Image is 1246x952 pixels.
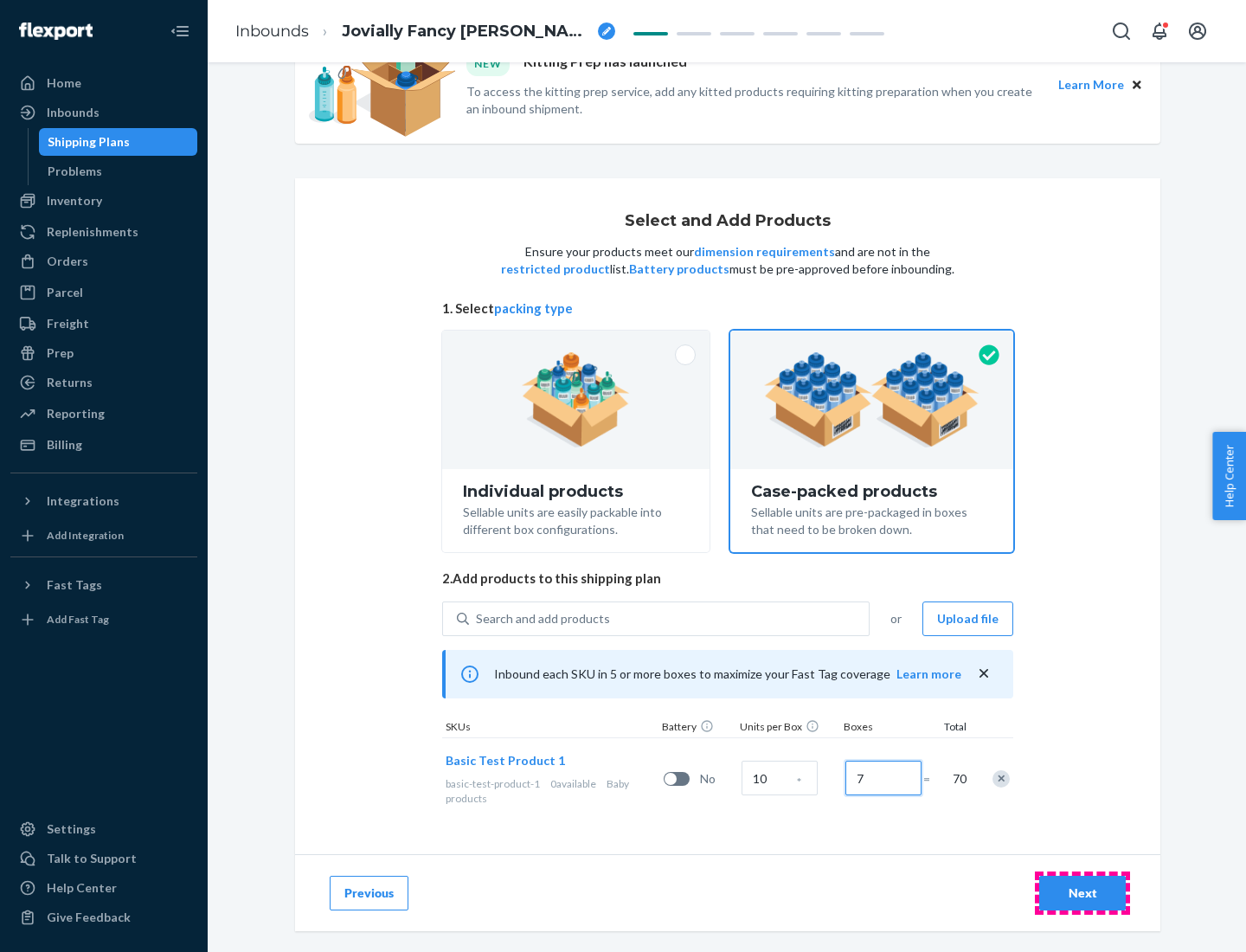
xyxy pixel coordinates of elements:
[10,339,197,367] a: Prep
[442,299,1013,318] span: 1. Select
[47,284,83,301] div: Parcel
[466,52,510,75] div: NEW
[47,104,100,121] div: Inbounds
[10,310,197,338] a: Freight
[764,352,979,447] img: case-pack.59cecea509d18c883b923b81aeac6d0b.png
[10,845,197,872] a: Talk to Support
[10,571,197,599] button: Fast Tags
[845,761,922,795] input: Number of boxes
[47,612,109,627] div: Add Fast Tag
[442,569,1013,588] span: 2. Add products to this shipping plan
[922,601,1013,636] button: Upload file
[48,163,102,180] div: Problems
[523,52,687,75] p: Kitting Prep has launched
[47,576,102,594] div: Fast Tags
[923,770,941,788] span: =
[10,69,197,97] a: Home
[19,23,93,40] img: Flexport logo
[446,752,565,769] button: Basic Test Product 1
[1054,884,1111,902] div: Next
[10,487,197,515] button: Integrations
[10,218,197,246] a: Replenishments
[700,770,735,788] span: No
[47,879,117,897] div: Help Center
[658,719,736,737] div: Battery
[10,99,197,126] a: Inbounds
[629,261,729,278] button: Battery products
[47,820,96,838] div: Settings
[501,261,610,278] button: restricted product
[1039,876,1126,910] button: Next
[47,909,131,926] div: Give Feedback
[694,243,835,261] button: dimension requirements
[1212,432,1246,520] button: Help Center
[550,777,596,790] span: 0 available
[10,606,197,634] a: Add Fast Tag
[47,74,81,92] div: Home
[446,776,657,806] div: Baby products
[342,21,591,43] span: Jovially Fancy Barb
[47,192,102,209] div: Inventory
[463,483,689,500] div: Individual products
[47,344,74,362] div: Prep
[48,133,130,151] div: Shipping Plans
[10,904,197,931] button: Give Feedback
[840,719,927,737] div: Boxes
[222,6,629,57] ol: breadcrumbs
[47,223,138,241] div: Replenishments
[751,500,992,538] div: Sellable units are pre-packaged in boxes that need to be broken down.
[10,874,197,902] a: Help Center
[10,279,197,306] a: Parcel
[39,128,198,156] a: Shipping Plans
[1142,14,1177,48] button: Open notifications
[47,253,88,270] div: Orders
[499,243,956,278] p: Ensure your products meet our and are not in the list. must be pre-approved before inbounding.
[235,22,309,41] a: Inbounds
[742,761,818,795] input: Case Quantity
[1127,75,1146,94] button: Close
[992,770,1010,788] div: Remove Item
[476,610,610,627] div: Search and add products
[1104,14,1139,48] button: Open Search Box
[463,500,689,538] div: Sellable units are easily packable into different box configurations.
[949,770,967,788] span: 70
[10,187,197,215] a: Inventory
[751,483,992,500] div: Case-packed products
[625,213,831,230] h1: Select and Add Products
[890,610,902,627] span: or
[47,850,137,867] div: Talk to Support
[330,876,408,910] button: Previous
[47,436,82,453] div: Billing
[10,431,197,459] a: Billing
[10,522,197,550] a: Add Integration
[39,158,198,185] a: Problems
[446,753,565,768] span: Basic Test Product 1
[975,665,992,683] button: close
[927,719,970,737] div: Total
[1058,75,1124,94] button: Learn More
[736,719,840,737] div: Units per Box
[47,405,105,422] div: Reporting
[163,14,197,48] button: Close Navigation
[10,369,197,396] a: Returns
[47,374,93,391] div: Returns
[47,315,89,332] div: Freight
[494,299,573,318] button: packing type
[1180,14,1215,48] button: Open account menu
[47,492,119,510] div: Integrations
[466,83,1043,118] p: To access the kitting prep service, add any kitted products requiring kitting preparation when yo...
[446,777,540,790] span: basic-test-product-1
[442,650,1013,698] div: Inbound each SKU in 5 or more boxes to maximize your Fast Tag coverage
[896,666,961,683] button: Learn more
[10,248,197,275] a: Orders
[522,352,630,447] img: individual-pack.facf35554cb0f1810c75b2bd6df2d64e.png
[10,400,197,428] a: Reporting
[442,719,658,737] div: SKUs
[47,528,124,543] div: Add Integration
[10,815,197,843] a: Settings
